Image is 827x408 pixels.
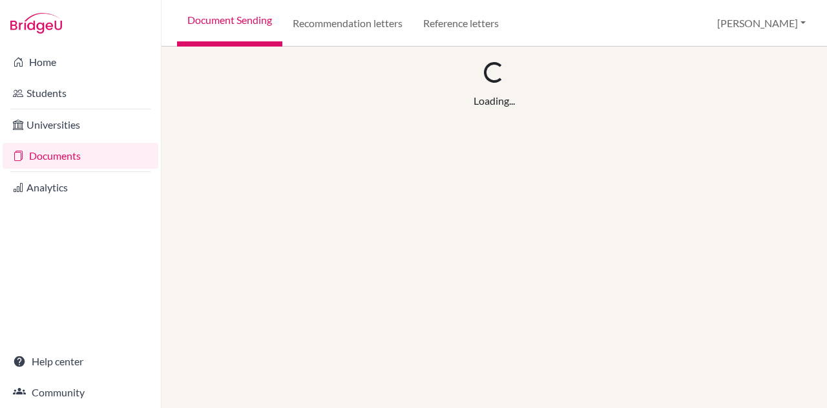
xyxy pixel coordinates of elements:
[3,175,158,200] a: Analytics
[3,112,158,138] a: Universities
[10,13,62,34] img: Bridge-U
[474,93,515,109] div: Loading...
[3,49,158,75] a: Home
[3,80,158,106] a: Students
[3,349,158,374] a: Help center
[711,11,811,36] button: [PERSON_NAME]
[3,380,158,405] a: Community
[3,143,158,169] a: Documents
